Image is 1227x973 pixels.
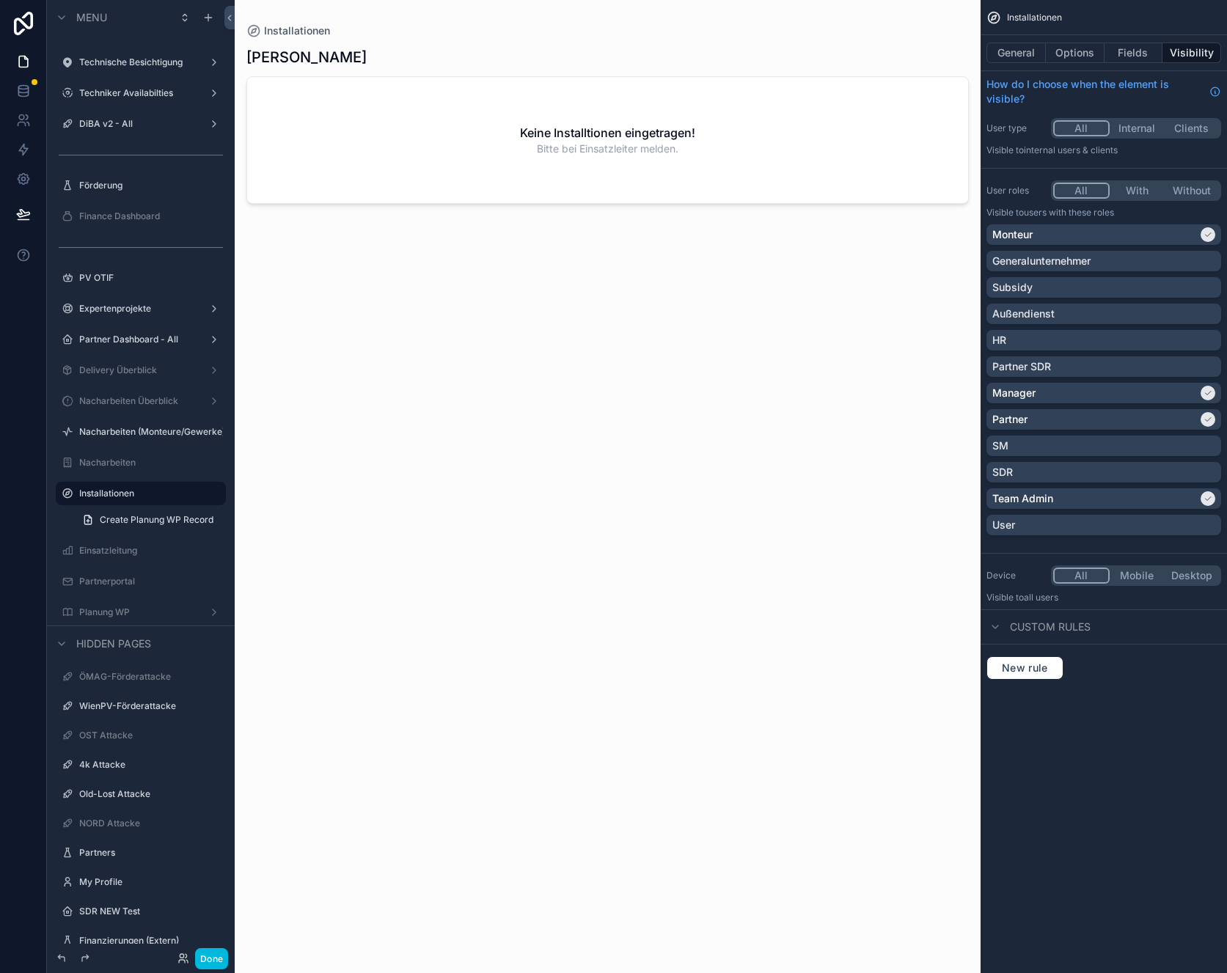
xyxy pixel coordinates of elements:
[79,935,217,947] label: Finanzierungen (Extern)
[992,359,1051,374] p: Partner SDR
[79,847,217,859] label: Partners
[996,661,1054,675] span: New rule
[79,818,217,829] label: NORD Attacke
[1007,12,1062,23] span: Installationen
[79,87,197,99] label: Techniker Availabilties
[992,438,1008,453] p: SM
[992,280,1033,295] p: Subsidy
[79,426,223,438] label: Nacharbeiten (Monteure/Gewerke)
[986,656,1063,680] button: New rule
[986,592,1221,603] p: Visible to
[79,334,197,345] label: Partner Dashboard - All
[79,180,217,191] label: Förderung
[986,43,1046,63] button: General
[79,545,217,557] label: Einsatzleitung
[1110,120,1165,136] button: Internal
[992,412,1028,427] p: Partner
[79,788,217,800] label: Old-Lost Attacke
[79,457,217,469] label: Nacharbeiten
[992,254,1091,268] p: Generalunternehmer
[195,948,228,969] button: Done
[986,185,1045,197] label: User roles
[79,700,217,712] label: WienPV-Förderattacke
[79,671,217,683] label: ÖMAG-Förderattacke
[76,10,107,25] span: Menu
[79,576,217,587] label: Partnerportal
[986,207,1221,219] p: Visible to
[1053,568,1110,584] button: All
[76,636,151,651] span: Hidden pages
[1010,620,1091,634] span: Custom rules
[986,570,1045,581] label: Device
[992,333,1006,348] p: HR
[992,386,1036,400] p: Manager
[79,210,217,222] label: Finance Dashboard
[992,491,1053,506] p: Team Admin
[79,395,197,407] label: Nacharbeiten Überblick
[79,730,217,741] label: OST Attacke
[1024,144,1118,155] span: Internal users & clients
[73,508,226,532] a: Create Planung WP Record
[1162,43,1221,63] button: Visibility
[79,364,197,376] label: Delivery Überblick
[1046,43,1105,63] button: Options
[1164,568,1219,584] button: Desktop
[1053,183,1110,199] button: All
[79,606,197,618] label: Planung WP
[986,77,1221,106] a: How do I choose when the element is visible?
[1110,183,1165,199] button: With
[986,144,1221,156] p: Visible to
[992,306,1055,321] p: Außendienst
[992,518,1015,532] p: User
[79,759,217,771] label: 4k Attacke
[79,303,197,315] label: Expertenprojekte
[1053,120,1110,136] button: All
[992,227,1033,242] p: Monteur
[79,56,197,68] label: Technische Besichtigung
[986,122,1045,134] label: User type
[1024,592,1058,603] span: all users
[1110,568,1165,584] button: Mobile
[79,488,217,499] label: Installationen
[1024,207,1114,218] span: Users with these roles
[1164,120,1219,136] button: Clients
[79,272,217,284] label: PV OTIF
[79,118,197,130] label: DiBA v2 - All
[79,906,217,917] label: SDR NEW Test
[986,77,1204,106] span: How do I choose when the element is visible?
[79,876,217,888] label: My Profile
[1105,43,1163,63] button: Fields
[1164,183,1219,199] button: Without
[992,465,1013,480] p: SDR
[100,514,213,526] span: Create Planung WP Record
